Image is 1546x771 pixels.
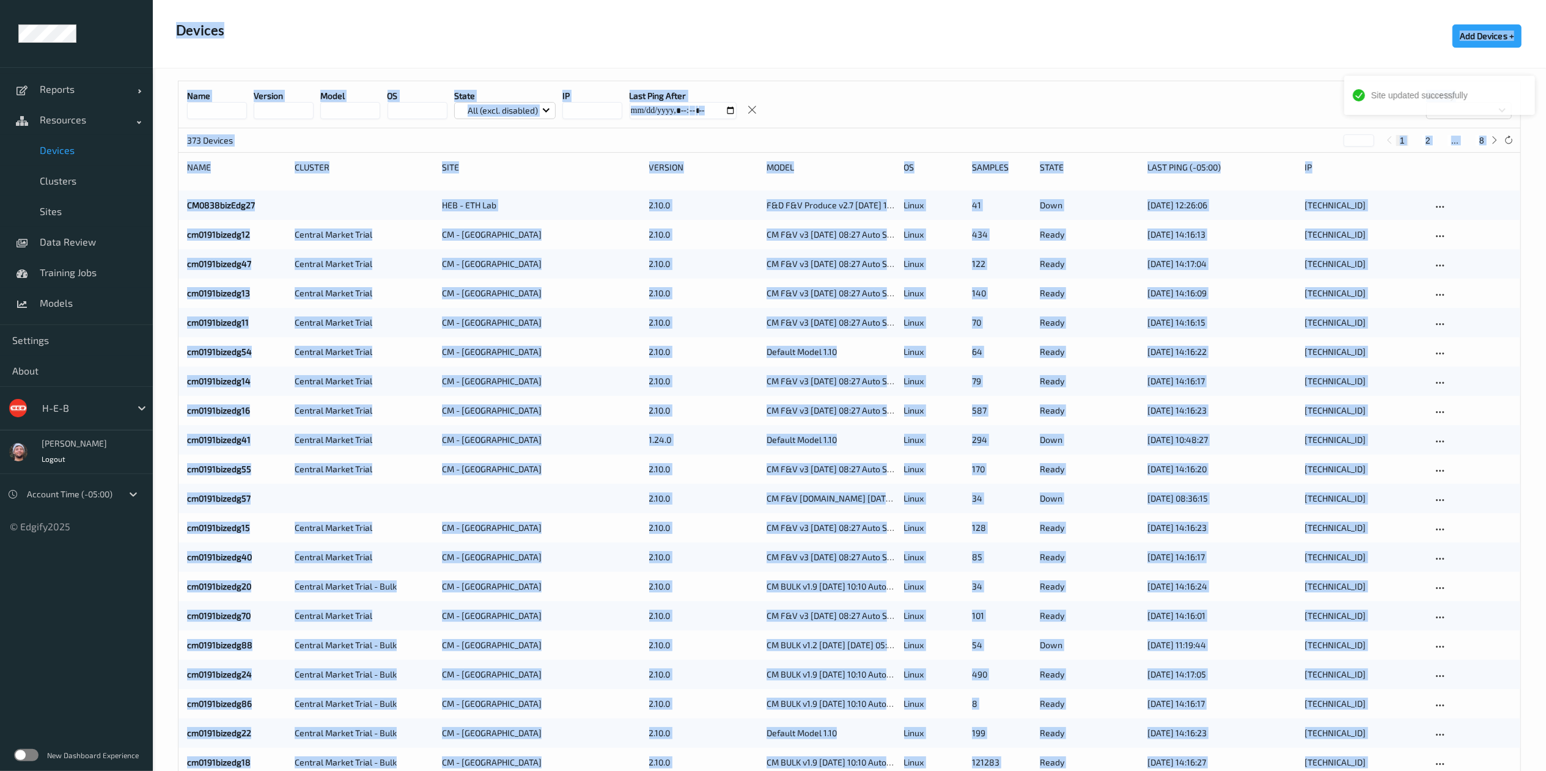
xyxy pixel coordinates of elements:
div: 79 [972,375,1031,387]
p: ready [1040,756,1139,769]
a: Central Market Trial [295,522,372,533]
a: Central Market Trial - Bulk [295,698,397,709]
a: CM0838bizEdg27 [187,200,255,210]
div: [DATE] 08:36:15 [1147,492,1296,505]
div: 490 [972,668,1031,681]
p: down [1040,199,1139,211]
a: cm0191bizedg54 [187,346,252,357]
p: model [320,90,380,102]
div: [TECHNICAL_ID] [1305,228,1424,241]
p: linux [904,346,963,358]
a: cm0191bizedg12 [187,229,250,239]
div: OS [904,161,963,174]
a: Central Market Trial - Bulk [295,728,397,738]
p: ready [1040,698,1139,710]
p: ready [1040,404,1139,417]
div: 41 [972,199,1031,211]
a: cm0191bizedg88 [187,640,252,650]
div: Cluster [295,161,433,174]
a: CM F&V v3 [DATE] 08:27 Auto Save [767,376,901,386]
div: [DATE] 14:16:01 [1147,610,1296,622]
p: linux [904,727,963,739]
button: ... [1448,135,1462,146]
p: linux [904,698,963,710]
p: ready [1040,580,1139,593]
div: Model [767,161,896,174]
p: Name [187,90,247,102]
a: cm0191bizedg18 [187,757,251,767]
p: ready [1040,316,1139,329]
div: 2.10.0 [649,199,758,211]
p: linux [904,375,963,387]
div: [TECHNICAL_ID] [1305,463,1424,475]
div: 2.10.0 [649,404,758,417]
a: Central Market Trial [295,229,372,239]
p: ready [1040,346,1139,358]
a: Default Model 1.10 [767,434,837,445]
div: 587 [972,404,1031,417]
div: 2.10.0 [649,639,758,651]
p: State [454,90,556,102]
p: linux [904,522,963,534]
button: Add Devices + [1452,24,1522,48]
a: cm0191bizedg40 [187,552,252,562]
div: [DATE] 14:16:24 [1147,580,1296,593]
div: ip [1305,161,1424,174]
div: 2.10.0 [649,522,758,534]
div: 2.10.0 [649,668,758,681]
a: CM - [GEOGRAPHIC_DATA] [442,317,542,327]
a: cm0191bizedg16 [187,405,250,415]
div: [DATE] 14:16:23 [1147,727,1296,739]
div: [TECHNICAL_ID] [1305,727,1424,739]
a: CM F&V v3 [DATE] 08:27 Auto Save [767,610,901,621]
div: 2.10.0 [649,258,758,270]
div: 34 [972,580,1031,593]
a: cm0191bizedg13 [187,288,250,298]
a: cm0191bizedg22 [187,728,251,738]
p: linux [904,463,963,475]
a: Central Market Trial - Bulk [295,640,397,650]
div: [DATE] 14:16:22 [1147,346,1296,358]
a: Central Market Trial [295,288,372,298]
a: CM BULK v1.9 [DATE] 10:10 Auto Save [767,669,907,679]
p: linux [904,580,963,593]
a: CM - [GEOGRAPHIC_DATA] [442,552,542,562]
a: CM F&V v3 [DATE] 08:27 Auto Save [767,552,901,562]
div: 34 [972,492,1031,505]
div: 2.10.0 [649,463,758,475]
div: 2.10.0 [649,346,758,358]
div: [DATE] 14:16:13 [1147,228,1296,241]
div: [TECHNICAL_ID] [1305,258,1424,270]
a: CM F&V v3 [DATE] 08:27 Auto Save [767,258,901,269]
div: 170 [972,463,1031,475]
a: cm0191bizedg15 [187,522,250,533]
div: [TECHNICAL_ID] [1305,551,1424,563]
div: 64 [972,346,1031,358]
a: CM - [GEOGRAPHIC_DATA] [442,229,542,239]
p: ready [1040,375,1139,387]
a: CM F&V v3 [DATE] 08:27 Auto Save [767,317,901,327]
a: cm0191bizedg47 [187,258,251,269]
p: ready [1040,287,1139,299]
a: Central Market Trial [295,346,372,357]
div: 294 [972,434,1031,446]
div: Samples [972,161,1031,174]
div: 70 [972,316,1031,329]
a: CM - [GEOGRAPHIC_DATA] [442,610,542,621]
div: Site [442,161,640,174]
a: cm0191bizedg14 [187,376,251,386]
p: All (excl. disabled) [463,104,542,117]
div: [DATE] 14:17:05 [1147,668,1296,681]
div: [DATE] 14:16:23 [1147,404,1296,417]
p: OS [388,90,447,102]
div: [TECHNICAL_ID] [1305,287,1424,299]
div: [DATE] 14:17:04 [1147,258,1296,270]
p: linux [904,434,963,446]
a: Central Market Trial [295,258,372,269]
p: linux [904,639,963,651]
a: CM F&V v3 [DATE] 08:27 Auto Save [767,405,901,415]
a: CM BULK v1.9 [DATE] 10:10 Auto Save [767,757,907,767]
p: linux [904,756,963,769]
div: [TECHNICAL_ID] [1305,199,1424,211]
a: CM - [GEOGRAPHIC_DATA] [442,434,542,445]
